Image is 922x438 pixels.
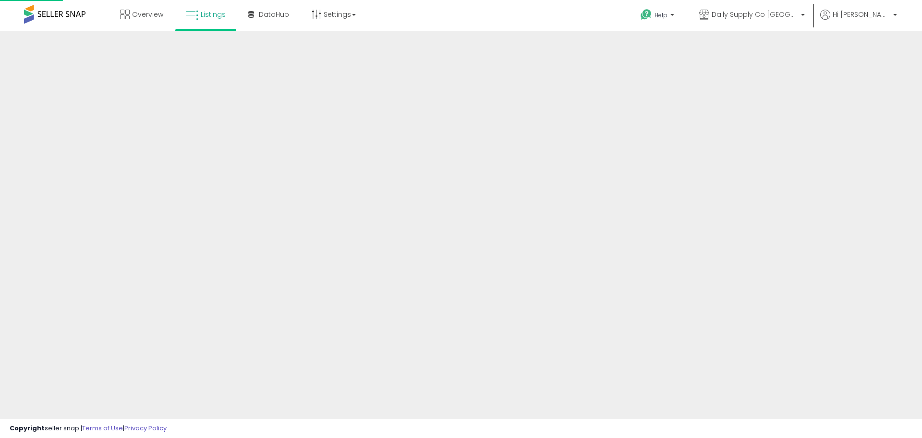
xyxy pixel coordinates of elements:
[82,424,123,433] a: Terms of Use
[124,424,167,433] a: Privacy Policy
[201,10,226,19] span: Listings
[259,10,289,19] span: DataHub
[640,9,652,21] i: Get Help
[833,10,890,19] span: Hi [PERSON_NAME]
[712,10,798,19] span: Daily Supply Co [GEOGRAPHIC_DATA]
[820,10,897,31] a: Hi [PERSON_NAME]
[132,10,163,19] span: Overview
[10,424,45,433] strong: Copyright
[633,1,684,31] a: Help
[10,424,167,433] div: seller snap | |
[655,11,667,19] span: Help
